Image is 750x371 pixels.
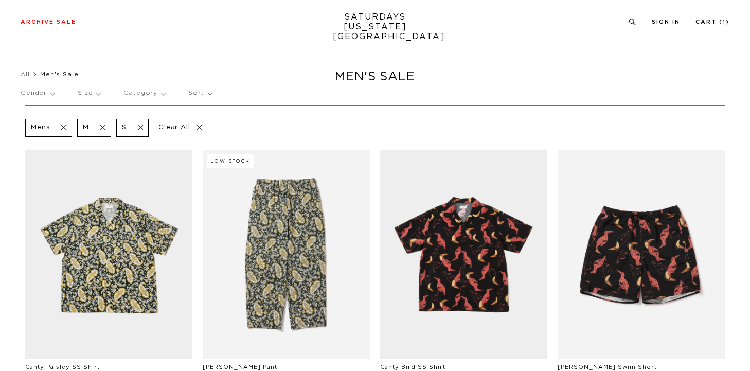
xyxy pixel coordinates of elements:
p: Size [78,81,100,105]
a: Canty Bird SS Shirt [380,364,445,370]
p: Sort [188,81,211,105]
div: Low Stock [207,154,254,168]
a: Canty Paisley SS Shirt [25,364,100,370]
p: Gender [21,81,55,105]
a: SATURDAYS[US_STATE][GEOGRAPHIC_DATA] [333,12,418,42]
a: [PERSON_NAME] Swim Short [558,364,657,370]
p: Mens [31,123,50,132]
a: All [21,71,30,77]
p: Clear All [154,119,207,137]
p: M [83,123,89,132]
p: S [122,123,127,132]
a: Archive Sale [21,19,76,25]
span: Men's Sale [40,71,79,77]
a: [PERSON_NAME] Pant [203,364,277,370]
p: Category [123,81,165,105]
small: 1 [723,20,726,25]
a: Sign In [652,19,680,25]
a: Cart (1) [695,19,729,25]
